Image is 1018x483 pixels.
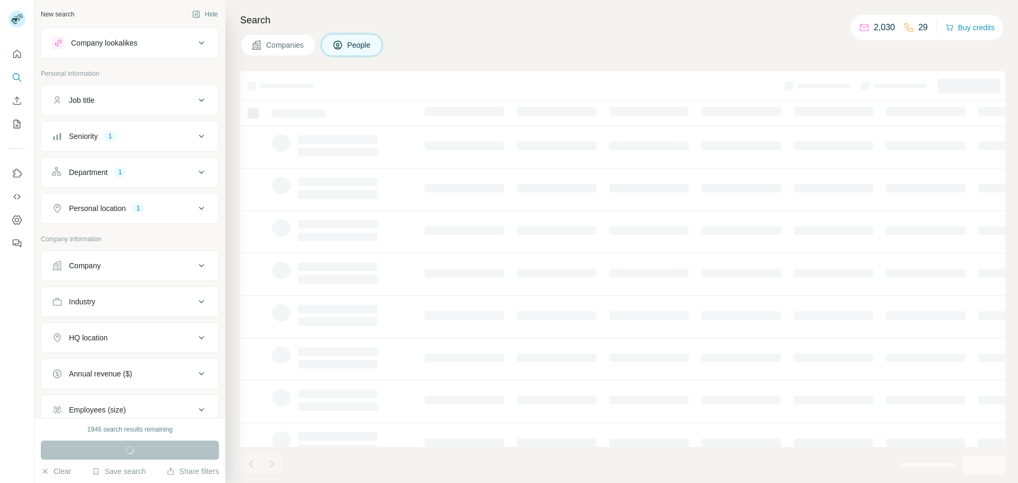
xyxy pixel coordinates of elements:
[874,21,895,34] p: 2,030
[41,87,218,113] button: Job title
[132,204,144,213] div: 1
[41,361,218,387] button: Annual revenue ($)
[69,167,108,178] div: Department
[918,21,928,34] p: 29
[8,164,25,183] button: Use Surfe on LinkedIn
[41,30,218,56] button: Company lookalikes
[41,196,218,221] button: Personal location1
[41,289,218,314] button: Industry
[41,253,218,278] button: Company
[69,332,108,343] div: HQ location
[41,160,218,185] button: Department1
[69,131,98,142] div: Seniority
[69,296,95,307] div: Industry
[8,68,25,87] button: Search
[114,168,126,177] div: 1
[92,466,146,477] button: Save search
[185,6,225,22] button: Hide
[41,397,218,423] button: Employees (size)
[41,234,219,244] p: Company information
[41,466,71,477] button: Clear
[69,95,94,106] div: Job title
[240,13,1005,28] h4: Search
[41,10,74,19] div: New search
[41,325,218,350] button: HQ location
[41,124,218,149] button: Seniority1
[87,425,173,434] div: 1946 search results remaining
[8,115,25,134] button: My lists
[69,405,126,415] div: Employees (size)
[41,69,219,78] p: Personal information
[266,40,305,50] span: Companies
[104,131,116,141] div: 1
[347,40,372,50] span: People
[8,187,25,206] button: Use Surfe API
[8,234,25,253] button: Feedback
[71,38,137,48] div: Company lookalikes
[69,203,126,214] div: Personal location
[8,45,25,64] button: Quick start
[8,210,25,230] button: Dashboard
[166,466,219,477] button: Share filters
[945,20,995,35] button: Buy credits
[69,260,101,271] div: Company
[8,91,25,110] button: Enrich CSV
[69,368,132,379] div: Annual revenue ($)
